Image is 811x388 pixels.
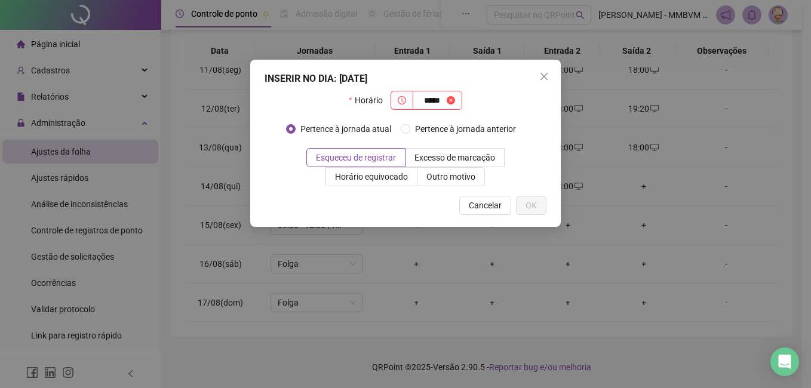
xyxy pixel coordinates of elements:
[410,122,521,136] span: Pertence à jornada anterior
[516,196,546,215] button: OK
[296,122,396,136] span: Pertence à jornada atual
[459,196,511,215] button: Cancelar
[426,172,475,181] span: Outro motivo
[414,153,495,162] span: Excesso de marcação
[398,96,406,104] span: clock-circle
[335,172,408,181] span: Horário equivocado
[316,153,396,162] span: Esqueceu de registrar
[265,72,546,86] div: INSERIR NO DIA : [DATE]
[534,67,554,86] button: Close
[770,347,799,376] div: Open Intercom Messenger
[539,72,549,81] span: close
[349,91,390,110] label: Horário
[469,199,502,212] span: Cancelar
